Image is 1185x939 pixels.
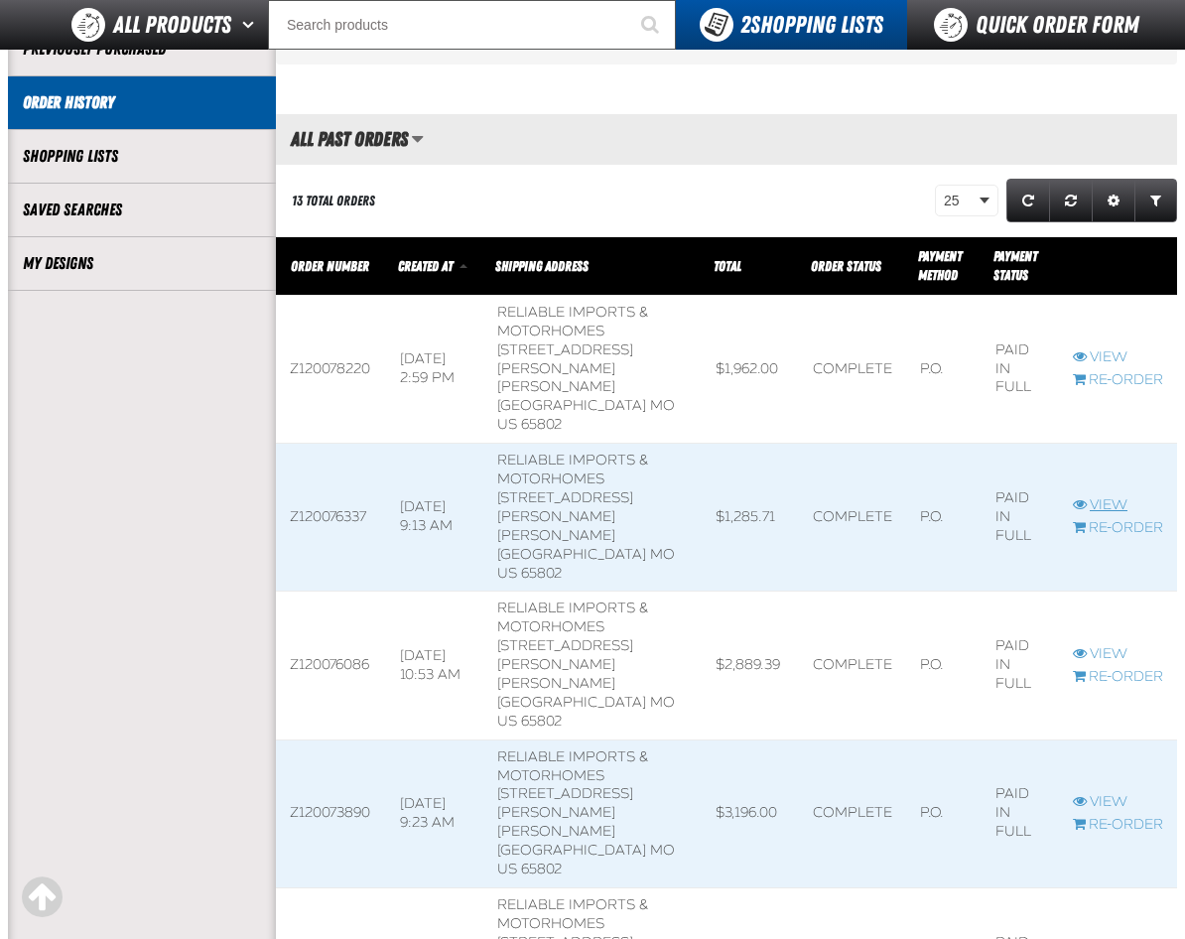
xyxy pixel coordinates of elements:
span: Shopping Lists [740,11,883,39]
span: 25 [944,191,976,211]
span: RELIABLE IMPORTS & MOTORHOMES [497,304,648,339]
span: MO [650,546,675,563]
a: View Z120076337 order [1073,496,1163,515]
bdo: 65802 [521,416,562,433]
span: US [497,416,517,433]
bdo: 65802 [521,861,562,877]
span: [GEOGRAPHIC_DATA] [497,842,646,859]
td: Z120076337 [276,444,386,592]
a: Re-Order Z120076086 order [1073,668,1163,687]
a: Re-Order Z120076337 order [1073,519,1163,538]
span: [STREET_ADDRESS][PERSON_NAME][PERSON_NAME] [497,489,633,544]
td: [DATE] 2:59 PM [386,295,483,443]
td: Z120076086 [276,592,386,739]
div: Scroll to the top [20,875,64,919]
span: MO [650,694,675,711]
a: Order History [23,91,261,114]
span: MO [650,397,675,414]
span: Payment Method [918,248,962,283]
td: Paid in full [982,444,1059,592]
span: [GEOGRAPHIC_DATA] [497,397,646,414]
a: View Z120078220 order [1073,348,1163,367]
a: Expand or Collapse Grid Filters [1134,179,1177,222]
a: My Designs [23,252,261,275]
td: [DATE] 9:23 AM [386,739,483,887]
a: Reset grid action [1049,179,1093,222]
bdo: 65802 [521,565,562,582]
a: View Z120076086 order [1073,645,1163,664]
a: Refresh grid action [1006,179,1050,222]
span: US [497,861,517,877]
span: [GEOGRAPHIC_DATA] [497,694,646,711]
span: Payment Status [993,248,1037,283]
span: [STREET_ADDRESS][PERSON_NAME][PERSON_NAME] [497,341,633,396]
span: RELIABLE IMPORTS & MOTORHOMES [497,748,648,784]
a: Created At [398,258,456,274]
a: Order Status [811,258,881,274]
th: Row actions [1059,237,1177,296]
span: MO [650,842,675,859]
span: RELIABLE IMPORTS & MOTORHOMES [497,452,648,487]
td: [DATE] 10:53 AM [386,592,483,739]
td: Z120078220 [276,295,386,443]
span: [GEOGRAPHIC_DATA] [497,546,646,563]
a: Shopping Lists [23,145,261,168]
td: $1,962.00 [702,295,799,443]
div: 13 Total Orders [292,192,375,210]
td: P.O. [906,295,982,443]
a: Re-Order Z120073890 order [1073,816,1163,835]
td: Complete [799,295,906,443]
td: Complete [799,592,906,739]
h2: All Past Orders [276,128,408,150]
td: Paid in full [982,592,1059,739]
td: Z120073890 [276,739,386,887]
a: Expand or Collapse Grid Settings [1092,179,1135,222]
td: $2,889.39 [702,592,799,739]
a: Re-Order Z120078220 order [1073,371,1163,390]
a: Total [714,258,741,274]
td: $1,285.71 [702,444,799,592]
td: Complete [799,444,906,592]
span: RELIABLE IMPORTS & MOTORHOMES [497,600,648,635]
strong: 2 [740,11,750,39]
span: [STREET_ADDRESS][PERSON_NAME][PERSON_NAME] [497,637,633,692]
a: Order Number [291,258,369,274]
td: Paid in full [982,295,1059,443]
td: Complete [799,739,906,887]
span: Shipping Address [495,258,589,274]
button: Manage grid views. Current view is All Past Orders [411,122,424,156]
td: [DATE] 9:13 AM [386,444,483,592]
span: Created At [398,258,453,274]
span: US [497,713,517,730]
td: P.O. [906,739,982,887]
span: US [497,565,517,582]
td: P.O. [906,444,982,592]
a: View Z120073890 order [1073,793,1163,812]
span: All Products [113,7,231,43]
td: P.O. [906,592,982,739]
td: $3,196.00 [702,739,799,887]
a: Saved Searches [23,199,261,221]
bdo: 65802 [521,713,562,730]
span: RELIABLE IMPORTS & MOTORHOMES [497,896,648,932]
td: Paid in full [982,739,1059,887]
span: [STREET_ADDRESS][PERSON_NAME][PERSON_NAME] [497,785,633,840]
